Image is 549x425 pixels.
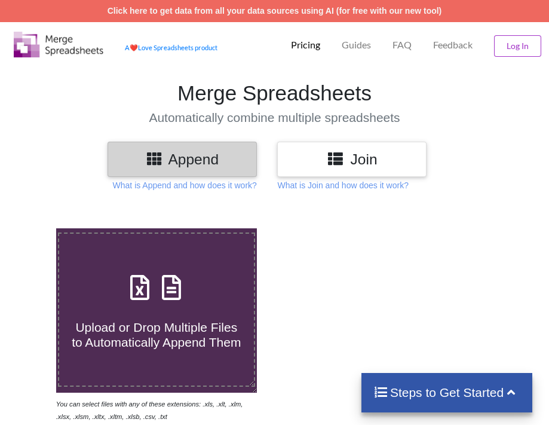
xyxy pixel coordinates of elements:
p: What is Append and how does it work? [113,179,257,191]
button: Log In [494,35,541,57]
span: heart [130,44,138,51]
i: You can select files with any of these extensions: .xls, .xlt, .xlm, .xlsx, .xlsm, .xltx, .xltm, ... [56,400,243,420]
p: Pricing [291,39,320,51]
img: Logo.png [14,32,103,57]
a: AheartLove Spreadsheets product [125,44,217,51]
p: FAQ [392,39,412,51]
a: Click here to get data from all your data sources using AI (for free with our new tool) [108,6,442,16]
span: Upload or Drop Multiple Files to Automatically Append Them [72,320,241,349]
p: What is Join and how does it work? [277,179,408,191]
h3: Join [286,151,418,168]
span: Feedback [433,40,473,50]
h4: Steps to Get Started [373,385,521,400]
h3: Append [116,151,248,168]
p: Guides [342,39,371,51]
